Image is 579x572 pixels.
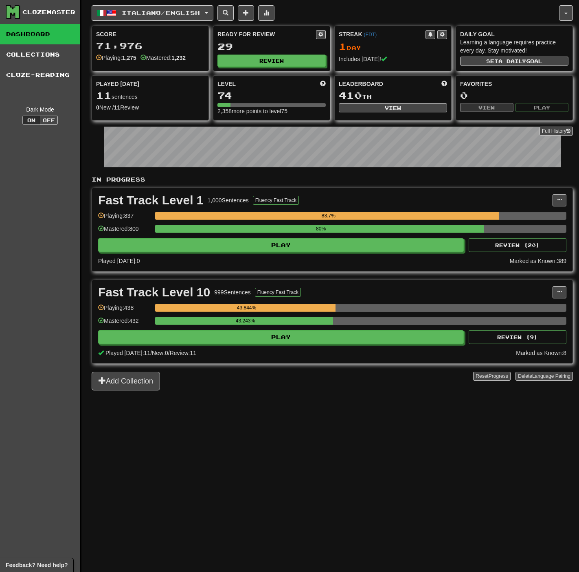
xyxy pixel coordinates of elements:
div: New / Review [96,103,204,112]
button: Add Collection [92,372,160,390]
div: Playing: 837 [98,212,151,225]
button: Play [515,103,569,112]
button: Fluency Fast Track [253,196,299,205]
span: Review: 11 [170,350,196,356]
div: Learning a language requires practice every day. Stay motivated! [460,38,568,55]
div: Mastered: 800 [98,225,151,238]
span: Language Pairing [532,373,570,379]
span: Open feedback widget [6,561,68,569]
a: Full History [540,127,573,136]
button: Search sentences [217,5,234,21]
div: Playing: [96,54,136,62]
div: Mastered: [140,54,186,62]
button: Play [98,330,464,344]
strong: 1,232 [171,55,186,61]
div: Dark Mode [6,105,74,114]
button: Off [40,116,58,125]
strong: 0 [96,104,99,111]
button: Play [98,238,464,252]
div: 999 Sentences [214,288,251,296]
div: Fast Track Level 10 [98,286,210,298]
button: DeleteLanguage Pairing [515,372,573,381]
button: Add sentence to collection [238,5,254,21]
button: Italiano/English [92,5,213,21]
div: Playing: 438 [98,304,151,317]
button: View [460,103,513,112]
div: 2,358 more points to level 75 [217,107,326,115]
span: New: 0 [152,350,168,356]
div: Daily Goal [460,30,568,38]
span: Level [217,80,236,88]
button: On [22,116,40,125]
div: Clozemaster [22,8,75,16]
div: Includes [DATE]! [339,55,447,63]
div: Mastered: 432 [98,317,151,330]
div: Marked as Known: 8 [516,349,566,357]
button: View [339,103,447,112]
div: 43.243% [158,317,333,325]
button: Seta dailygoal [460,57,568,66]
div: th [339,90,447,101]
div: Ready for Review [217,30,316,38]
button: Review (20) [469,238,566,252]
div: Fast Track Level 1 [98,194,204,206]
div: Day [339,42,447,52]
span: / [150,350,152,356]
span: Leaderboard [339,80,383,88]
span: Played [DATE] [96,80,139,88]
div: Favorites [460,80,568,88]
div: 74 [217,90,326,101]
p: In Progress [92,175,573,184]
div: Score [96,30,204,38]
div: 1,000 Sentences [208,196,249,204]
strong: 1,275 [122,55,136,61]
div: Marked as Known: 389 [510,257,566,265]
strong: 11 [114,104,121,111]
div: 29 [217,42,326,52]
div: 80% [158,225,484,233]
div: 83.7% [158,212,499,220]
span: Played [DATE]: 0 [98,258,140,264]
span: This week in points, UTC [441,80,447,88]
span: / [168,350,170,356]
span: Played [DATE]: 11 [105,350,150,356]
span: 1 [339,41,347,52]
span: Progress [489,373,508,379]
button: Fluency Fast Track [255,288,301,297]
span: 11 [96,90,112,101]
div: 43.844% [158,304,336,312]
div: sentences [96,90,204,101]
div: Streak [339,30,425,38]
button: More stats [258,5,274,21]
a: (EDT) [364,32,377,37]
button: Review (9) [469,330,566,344]
div: 71,976 [96,41,204,51]
button: Review [217,55,326,67]
span: a daily [498,58,526,64]
span: Score more points to level up [320,80,326,88]
button: ResetProgress [473,372,510,381]
span: 410 [339,90,362,101]
div: 0 [460,90,568,101]
span: Italiano / English [122,9,200,16]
